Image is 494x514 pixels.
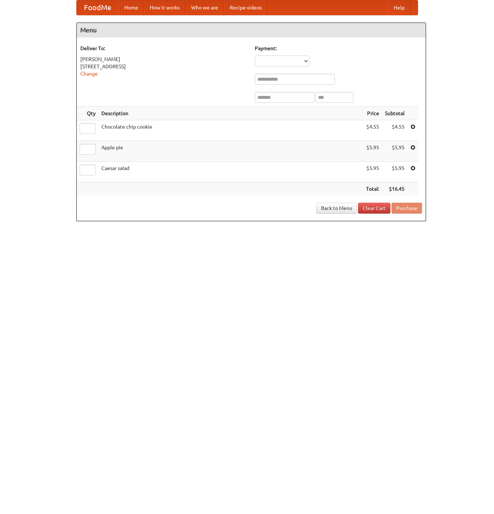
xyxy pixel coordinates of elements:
[382,120,407,141] td: $4.55
[119,0,144,15] a: Home
[77,0,119,15] a: FoodMe
[224,0,268,15] a: Recipe videos
[80,56,248,63] div: [PERSON_NAME]
[185,0,224,15] a: Who we are
[77,107,99,120] th: Qty
[358,203,390,214] a: Clear Cart
[99,141,363,162] td: Apple pie
[99,120,363,141] td: Chocolate chip cookie
[363,141,382,162] td: $5.95
[77,23,426,37] h4: Menu
[382,162,407,182] td: $5.95
[80,71,98,77] a: Change
[80,45,248,52] h5: Deliver To:
[80,63,248,70] div: [STREET_ADDRESS]
[388,0,410,15] a: Help
[391,203,422,214] button: Purchase
[99,162,363,182] td: Caesar salad
[382,107,407,120] th: Subtotal
[382,141,407,162] td: $5.95
[99,107,363,120] th: Description
[316,203,357,214] a: Back to Menu
[363,120,382,141] td: $4.55
[363,162,382,182] td: $5.95
[363,107,382,120] th: Price
[382,182,407,196] th: $16.45
[363,182,382,196] th: Total:
[144,0,185,15] a: How it works
[255,45,422,52] h5: Payment:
